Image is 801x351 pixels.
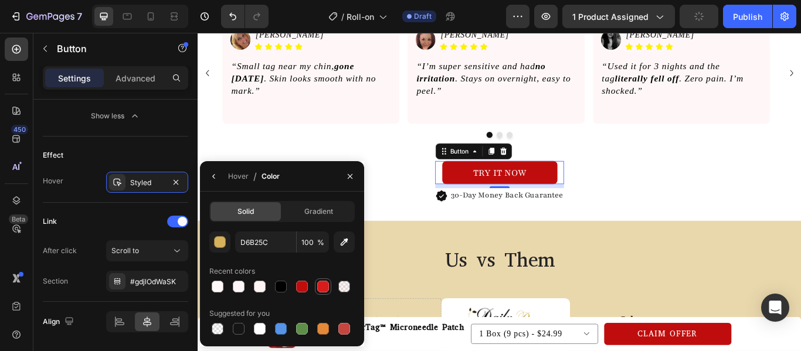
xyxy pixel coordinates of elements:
[43,276,68,287] div: Section
[262,171,280,182] div: Color
[228,171,249,182] div: Hover
[237,206,254,217] span: Solid
[185,329,247,339] div: Drop element here
[733,11,762,23] div: Publish
[348,115,355,122] button: Dot
[43,314,76,330] div: Align
[9,214,28,224] div: Beta
[11,125,28,134] div: 450
[337,115,344,122] button: Dot
[43,246,77,256] div: After click
[43,176,63,186] div: Hover
[761,294,789,322] div: Open Intercom Messenger
[317,237,324,248] span: %
[111,246,139,255] span: Scroll to
[471,32,656,76] p: “Used it for 3 nights and the tag . Zero pain. I’m shocked.”
[235,231,296,253] input: Eg: FFFFFF
[130,277,185,287] div: #gdjlOdWaSK
[562,5,675,28] button: 1 product assigned
[253,169,257,183] span: /
[723,5,772,28] button: Publish
[321,154,383,172] p: Try it now
[43,216,57,227] div: Link
[572,11,649,23] span: 1 product assigned
[58,72,91,84] p: Settings
[5,5,87,28] button: 7
[43,105,188,127] button: Show less
[209,308,270,319] div: Suggested for you
[285,149,419,176] a: Try it now
[221,5,269,28] div: Undo/Redo
[39,32,224,76] p: “Small tag near my chin, . Skin looks smooth with no mark.”
[57,42,157,56] p: Button
[106,240,188,261] button: Scroll to
[130,178,164,188] div: Styled
[77,9,82,23] p: 7
[254,32,440,76] p: “I’m super sensitive and had . Stays on overnight, easy to peel.”
[683,38,702,56] button: Carousel Next Arrow
[435,326,582,342] p: Others
[91,110,141,122] div: Show less
[486,47,561,59] strong: literally fell off
[304,206,333,217] span: Gradient
[291,133,318,144] div: Button
[294,181,427,199] div: 30-Day Money Back Guarantee
[414,11,432,22] span: Draft
[314,318,403,350] img: Lumina Nail Growth Oil Serum Beauty Logo
[360,115,367,122] button: Dot
[341,11,344,23] span: /
[254,33,405,59] strong: no irritation
[120,248,583,281] h2: Us vs Them
[116,72,155,84] p: Advanced
[209,266,255,277] div: Recent colors
[39,33,182,59] strong: gone [DATE]
[347,11,374,23] span: Roll-on
[198,33,801,351] iframe: Design area
[43,150,63,161] div: Effect
[2,38,21,56] button: Carousel Back Arrow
